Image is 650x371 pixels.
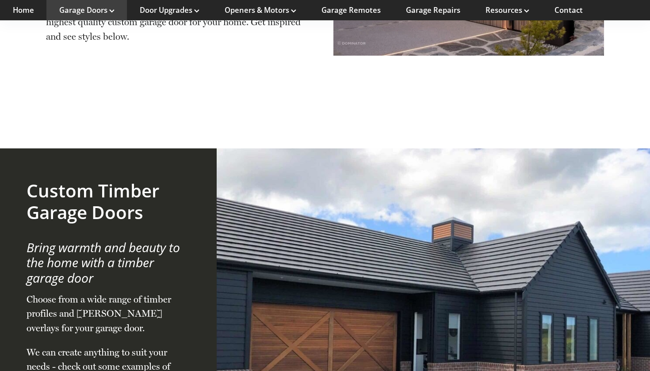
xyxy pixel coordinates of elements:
a: Contact [554,5,583,15]
h2: Custom Timber Garage Doors [27,180,190,223]
a: Garage Remotes [321,5,381,15]
em: Bring warmth and beauty to the home with a timber garage door [27,239,180,286]
p: Choose from a wide range of timber profiles and [PERSON_NAME] overlays for your garage door. [27,292,190,345]
a: Garage Repairs [406,5,460,15]
a: Resources [486,5,529,15]
a: Openers & Motors [225,5,296,15]
a: Door Upgrades [140,5,199,15]
a: Home [13,5,34,15]
a: Garage Doors [59,5,115,15]
p: We work closely with your builder or architect to produce the highest quality custom garage door ... [46,1,317,43]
